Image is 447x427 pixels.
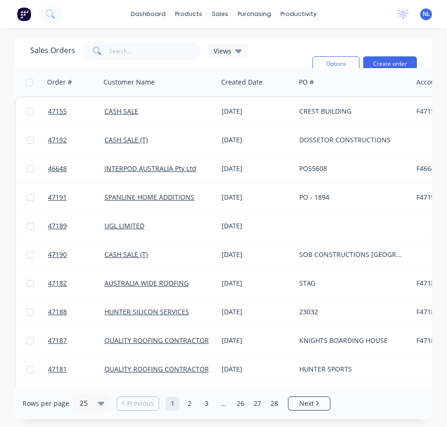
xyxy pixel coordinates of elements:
[222,336,292,345] div: [DATE]
[104,279,189,287] a: AUSTRALIA WIDE ROOFING
[104,250,148,259] a: CASH SALE (T)
[104,78,155,87] div: Customer Name
[104,307,189,316] a: HUNTER SILICON SERVICES
[276,7,321,21] div: productivity
[299,279,404,288] div: STAG
[299,250,404,259] div: SOB CONSTRUCTIONS [GEOGRAPHIC_DATA]
[299,399,314,408] span: Next
[48,193,67,202] span: 47191
[267,396,281,411] a: Page 28
[109,41,201,60] input: Search...
[48,135,67,145] span: 47192
[104,135,148,144] a: CASH SALE (T)
[423,10,430,18] span: NL
[363,56,417,71] button: Create order
[299,135,404,145] div: DOSSETOR CONSTRUCTIONS
[17,7,31,21] img: Factory
[288,399,330,408] a: Next page
[48,241,104,269] a: 47190
[47,78,72,87] div: Order #
[299,307,404,317] div: 23032
[221,78,263,87] div: Created Date
[233,396,247,411] a: Page 26
[48,307,67,317] span: 47188
[104,107,138,116] a: CASH SALE
[299,107,404,116] div: CREST BUILDING
[113,396,334,411] ul: Pagination
[48,336,67,345] span: 47187
[48,384,104,412] a: 47163
[48,221,67,231] span: 47189
[48,355,104,383] a: 47181
[48,212,104,240] a: 47189
[127,399,154,408] span: Previous
[216,396,231,411] a: Jump forward
[222,164,292,173] div: [DATE]
[299,164,404,173] div: PO55608
[222,193,292,202] div: [DATE]
[222,279,292,288] div: [DATE]
[48,155,104,183] a: 46648
[250,396,264,411] a: Page 27
[104,365,213,373] a: QUALITY ROOFING CONTRACTORS
[48,365,67,374] span: 47181
[48,97,104,125] a: 47155
[222,365,292,374] div: [DATE]
[104,164,196,173] a: INTERPOD AUSTRALIA Pty Ltd
[104,193,194,202] a: SPANLINE HOME ADDITIONS
[222,250,292,259] div: [DATE]
[233,7,276,21] div: purchasing
[299,336,404,345] div: KNIGHTS BOARDING HOUSE
[222,221,292,231] div: [DATE]
[170,7,207,21] div: products
[48,250,67,259] span: 47190
[23,399,69,408] span: Rows per page
[104,336,213,345] a: QUALITY ROOFING CONTRACTORS
[312,56,359,71] button: Options
[30,46,75,55] h1: Sales Orders
[299,365,404,374] div: HUNTER SPORTS
[48,126,104,154] a: 47192
[200,396,214,411] a: Page 3
[48,326,104,355] a: 47187
[48,164,67,173] span: 46648
[222,107,292,116] div: [DATE]
[48,107,67,116] span: 47155
[166,396,180,411] a: Page 1 is your current page
[183,396,197,411] a: Page 2
[48,298,104,326] a: 47188
[222,307,292,317] div: [DATE]
[117,399,159,408] a: Previous page
[48,269,104,297] a: 47182
[214,46,231,56] span: Views
[48,279,67,288] span: 47182
[126,7,170,21] a: dashboard
[299,193,404,202] div: PO - 1894
[222,135,292,145] div: [DATE]
[104,221,144,230] a: UGL LIMITED
[48,183,104,211] a: 47191
[207,7,233,21] div: sales
[299,78,314,87] div: PO #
